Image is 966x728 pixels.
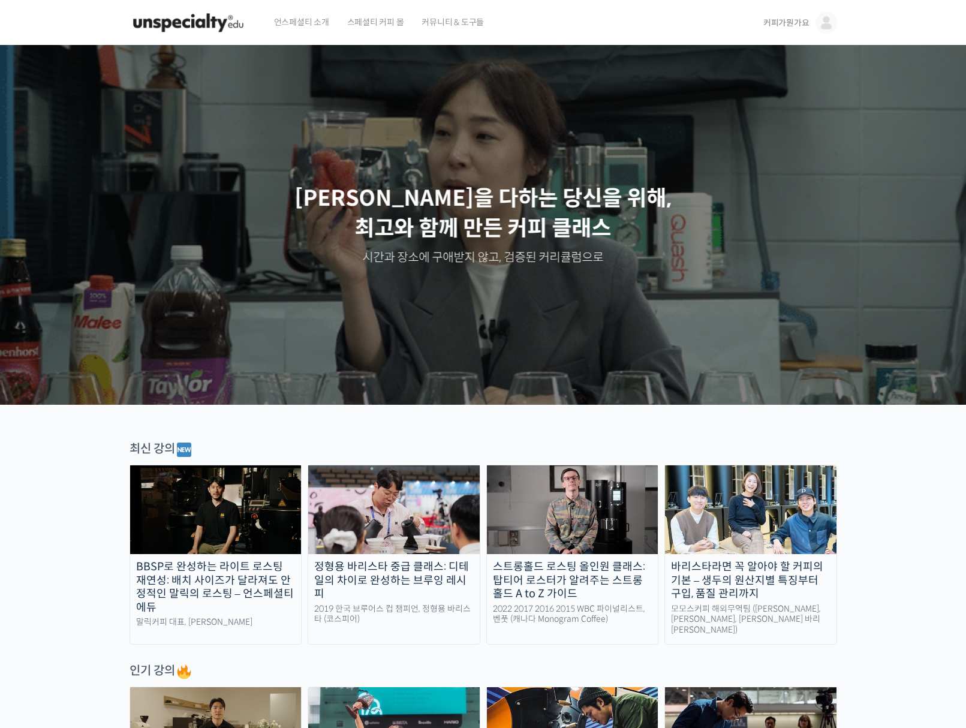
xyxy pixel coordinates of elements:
img: malic-roasting-class_course-thumbnail.jpg [130,465,302,554]
img: 🔥 [177,664,191,679]
a: 정형용 바리스타 중급 클래스: 디테일의 차이로 완성하는 브루잉 레시피 2019 한국 브루어스 컵 챔피언, 정형용 바리스타 (코스피어) [308,465,480,645]
div: 모모스커피 해외무역팀 ([PERSON_NAME], [PERSON_NAME], [PERSON_NAME] 바리[PERSON_NAME]) [665,604,836,636]
img: 🆕 [177,443,191,457]
div: 정형용 바리스타 중급 클래스: 디테일의 차이로 완성하는 브루잉 레시피 [308,560,480,601]
div: 스트롱홀드 로스팅 올인원 클래스: 탑티어 로스터가 알려주는 스트롱홀드 A to Z 가이드 [487,560,658,601]
div: 인기 강의 [130,663,837,681]
img: stronghold-roasting_course-thumbnail.jpg [487,465,658,554]
span: 커피가뭔가요 [763,17,809,28]
a: 스트롱홀드 로스팅 올인원 클래스: 탑티어 로스터가 알려주는 스트롱홀드 A to Z 가이드 2022 2017 2016 2015 WBC 파이널리스트, 벤풋 (캐나다 Monogra... [486,465,659,645]
p: 시간과 장소에 구애받지 않고, 검증된 커리큘럼으로 [12,249,955,266]
div: 2019 한국 브루어스 컵 챔피언, 정형용 바리스타 (코스피어) [308,604,480,625]
div: BBSP로 완성하는 라이트 로스팅 재연성: 배치 사이즈가 달라져도 안정적인 말릭의 로스팅 – 언스페셜티 에듀 [130,560,302,614]
a: BBSP로 완성하는 라이트 로스팅 재연성: 배치 사이즈가 달라져도 안정적인 말릭의 로스팅 – 언스페셜티 에듀 말릭커피 대표, [PERSON_NAME] [130,465,302,645]
div: 말릭커피 대표, [PERSON_NAME] [130,617,302,628]
div: 최신 강의 [130,441,837,459]
a: 바리스타라면 꼭 알아야 할 커피의 기본 – 생두의 원산지별 특징부터 구입, 품질 관리까지 모모스커피 해외무역팀 ([PERSON_NAME], [PERSON_NAME], [PER... [664,465,837,645]
div: 2022 2017 2016 2015 WBC 파이널리스트, 벤풋 (캐나다 Monogram Coffee) [487,604,658,625]
img: advanced-brewing_course-thumbnail.jpeg [308,465,480,554]
div: 바리스타라면 꼭 알아야 할 커피의 기본 – 생두의 원산지별 특징부터 구입, 품질 관리까지 [665,560,836,601]
img: momos_course-thumbnail.jpg [665,465,836,554]
p: [PERSON_NAME]을 다하는 당신을 위해, 최고와 함께 만든 커피 클래스 [12,183,955,244]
